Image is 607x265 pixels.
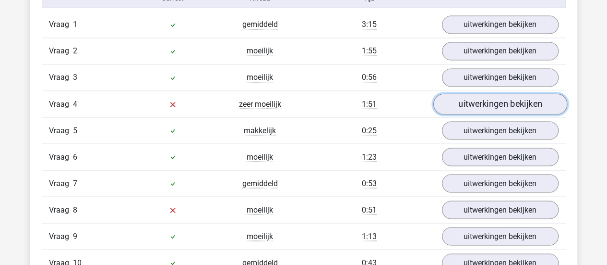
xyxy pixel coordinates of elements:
[49,98,73,110] span: Vraag
[49,177,73,189] span: Vraag
[362,178,377,188] span: 0:53
[362,20,377,29] span: 3:15
[49,230,73,242] span: Vraag
[442,15,559,34] a: uitwerkingen bekijken
[49,125,73,136] span: Vraag
[73,231,77,240] span: 9
[73,20,77,29] span: 1
[247,231,273,241] span: moeilijk
[433,93,567,114] a: uitwerkingen bekijken
[73,126,77,135] span: 5
[247,152,273,162] span: moeilijk
[73,99,77,108] span: 4
[49,151,73,163] span: Vraag
[239,99,281,109] span: zeer moeilijk
[442,148,559,166] a: uitwerkingen bekijken
[247,73,273,82] span: moeilijk
[362,99,377,109] span: 1:51
[442,174,559,192] a: uitwerkingen bekijken
[362,205,377,215] span: 0:51
[49,45,73,57] span: Vraag
[49,72,73,83] span: Vraag
[49,204,73,215] span: Vraag
[73,178,77,188] span: 7
[244,126,276,135] span: makkelijk
[362,73,377,82] span: 0:56
[73,73,77,82] span: 3
[49,19,73,30] span: Vraag
[442,42,559,60] a: uitwerkingen bekijken
[362,46,377,56] span: 1:55
[442,68,559,87] a: uitwerkingen bekijken
[442,121,559,139] a: uitwerkingen bekijken
[73,205,77,214] span: 8
[73,152,77,161] span: 6
[362,231,377,241] span: 1:13
[247,46,273,56] span: moeilijk
[242,20,278,29] span: gemiddeld
[247,205,273,215] span: moeilijk
[362,152,377,162] span: 1:23
[442,201,559,219] a: uitwerkingen bekijken
[242,178,278,188] span: gemiddeld
[73,46,77,55] span: 2
[442,227,559,245] a: uitwerkingen bekijken
[362,126,377,135] span: 0:25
